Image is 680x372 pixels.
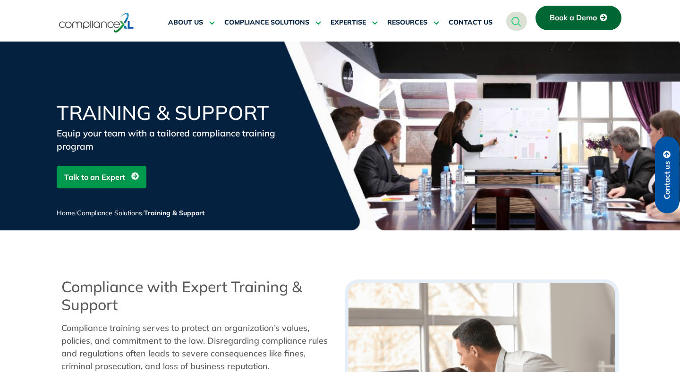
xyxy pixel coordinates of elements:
[57,209,204,217] span: / /
[168,11,215,34] a: ABOUT US
[57,103,283,123] h1: Training & Support
[449,11,493,34] a: CONTACT US
[168,18,203,27] span: ABOUT US
[144,209,204,217] span: Training & Support
[550,14,597,22] span: Book a Demo
[224,11,321,34] a: COMPLIANCE SOLUTIONS
[535,6,621,30] a: Book a Demo
[387,18,427,27] span: RESOURCES
[224,18,309,27] span: COMPLIANCE SOLUTIONS
[57,166,146,188] a: Talk to an Expert
[331,18,366,27] span: EXPERTISE
[449,18,493,27] span: CONTACT US
[57,209,75,217] a: Home
[663,161,671,199] span: Contact us
[59,12,134,34] img: logo-one.svg
[506,12,527,31] a: navsearch-button
[387,11,439,34] a: RESOURCES
[77,209,142,217] a: Compliance Solutions
[331,11,378,34] a: EXPERTISE
[57,127,283,153] div: Equip your team with a tailored compliance training program
[61,278,335,314] h2: Compliance with Expert Training & Support
[655,136,680,213] a: Contact us
[64,168,125,186] span: Talk to an Expert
